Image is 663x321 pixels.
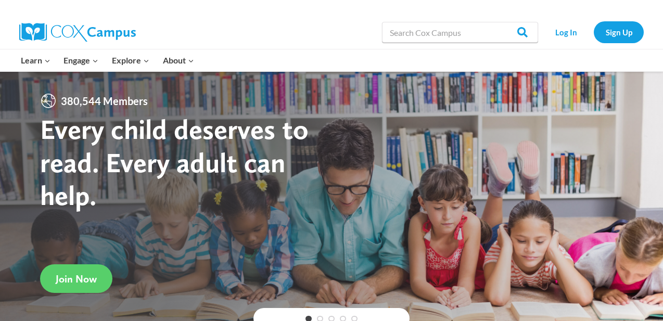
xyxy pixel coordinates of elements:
a: Log In [543,21,589,43]
span: Engage [63,54,98,67]
nav: Secondary Navigation [543,21,644,43]
strong: Every child deserves to read. Every adult can help. [40,112,309,212]
span: Learn [21,54,50,67]
span: Join Now [56,273,97,285]
a: Join Now [40,264,112,293]
span: 380,544 Members [57,93,152,109]
span: Explore [112,54,149,67]
img: Cox Campus [19,23,136,42]
nav: Primary Navigation [14,49,200,71]
span: About [163,54,194,67]
a: Sign Up [594,21,644,43]
input: Search Cox Campus [382,22,538,43]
